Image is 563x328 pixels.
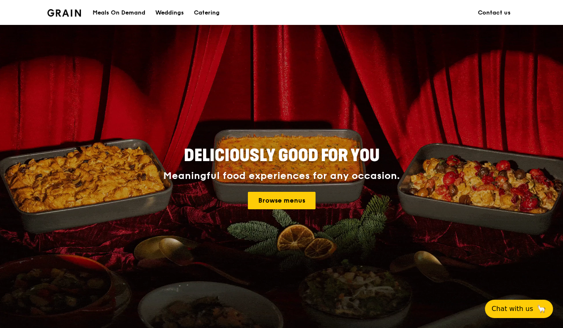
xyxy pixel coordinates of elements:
div: Catering [194,0,220,25]
span: Deliciously good for you [184,146,379,166]
img: Grain [47,9,81,17]
a: Browse menus [248,192,316,209]
span: Chat with us [492,304,533,314]
button: Chat with us🦙 [485,300,553,318]
a: Weddings [150,0,189,25]
div: Meals On Demand [93,0,145,25]
a: Catering [189,0,225,25]
div: Weddings [155,0,184,25]
div: Meaningful food experiences for any occasion. [132,170,431,182]
span: 🦙 [536,304,546,314]
a: Contact us [473,0,516,25]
